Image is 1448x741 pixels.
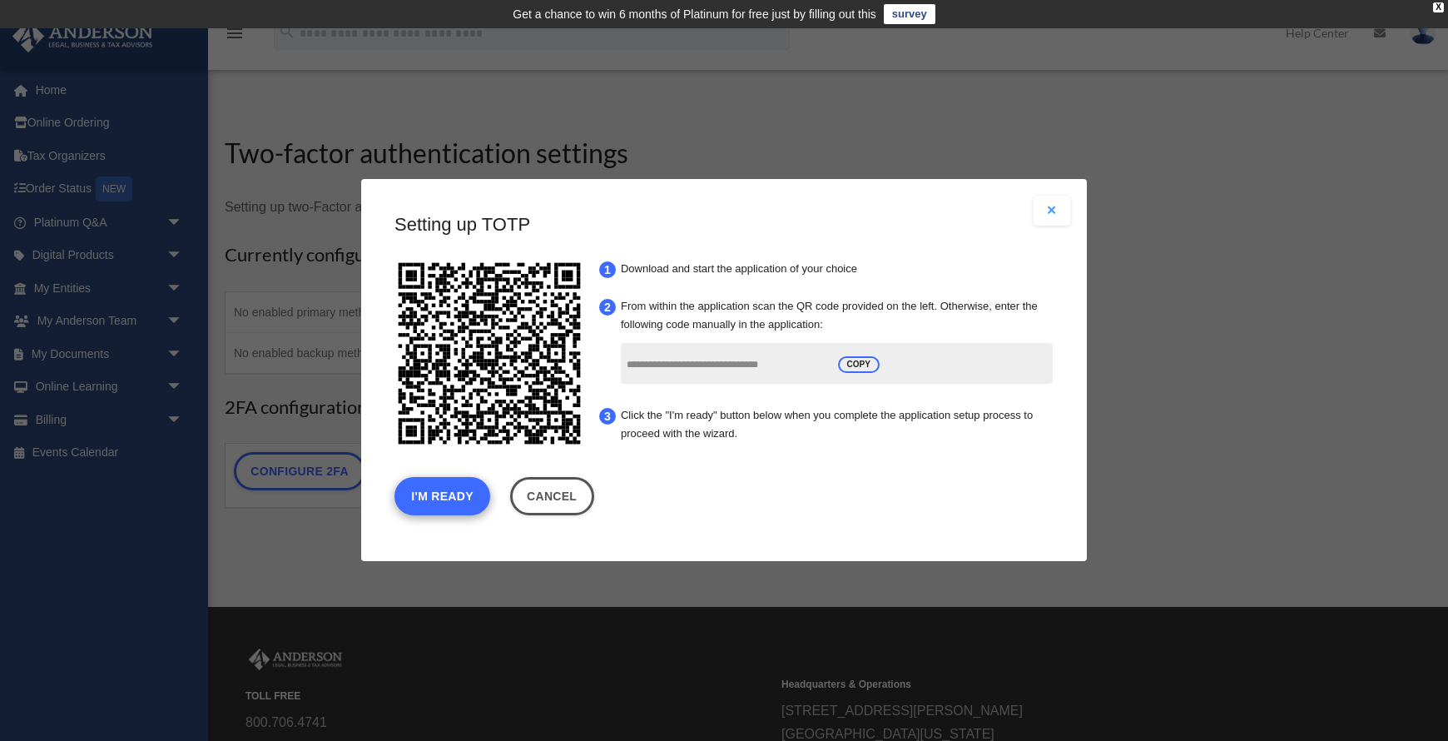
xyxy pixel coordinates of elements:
[616,292,1058,393] li: From within the application scan the QR code provided on the left. Otherwise, enter the following...
[394,478,490,516] button: I'm Ready
[390,255,588,453] img: svg+xml;base64,PHN2ZyB4bWxucz0iaHR0cDovL3d3dy53My5vcmcvMjAwMC9zdmciIHhtbG5zOnhsaW5rPSJodHRwOi8vd3...
[838,356,880,373] span: COPY
[884,4,935,24] a: survey
[394,212,1054,238] h3: Setting up TOTP
[616,255,1058,284] li: Download and start the application of your choice
[510,478,594,516] a: Cancel
[1034,196,1070,226] button: Close modal
[616,401,1058,450] li: Click the "I'm ready" button below when you complete the application setup process to proceed wit...
[1433,2,1444,12] div: close
[513,4,876,24] div: Get a chance to win 6 months of Platinum for free just by filling out this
